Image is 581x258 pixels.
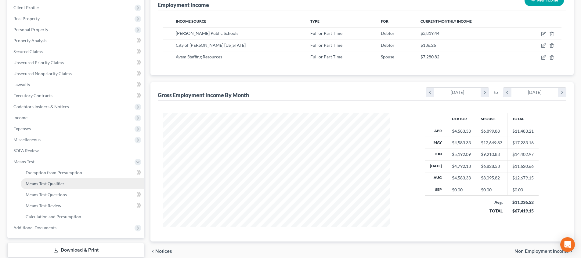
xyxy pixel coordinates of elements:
[494,89,498,95] span: to
[514,249,569,254] span: Non Employment Income
[13,104,69,109] span: Codebtors Insiders & Notices
[481,140,502,146] div: $12,649.83
[13,115,27,120] span: Income
[158,91,249,99] div: Gross Employment Income By Month
[21,178,144,189] a: Means Test Qualifier
[452,175,471,181] div: $4,583.33
[176,19,206,24] span: Income Source
[9,46,144,57] a: Secured Claims
[7,243,144,257] a: Download & Print
[176,42,246,48] span: City of [PERSON_NAME] [US_STATE]
[13,137,41,142] span: Miscellaneous
[426,88,434,97] i: chevron_left
[425,137,447,149] th: May
[176,54,222,59] span: Avem Staffing Resources
[310,31,342,36] span: Full or Part Time
[150,249,155,254] i: chevron_left
[420,54,439,59] span: $7,280.82
[13,159,34,164] span: Means Test
[381,19,388,24] span: For
[310,54,342,59] span: Full or Part Time
[481,199,503,205] div: Avg.
[447,113,476,125] th: Debtor
[481,208,503,214] div: TOTAL
[425,149,447,160] th: Jun
[13,38,47,43] span: Property Analysis
[507,125,539,137] td: $11,483.21
[452,187,471,193] div: $0.00
[26,192,67,197] span: Means Test Questions
[452,163,471,169] div: $4,792.13
[13,16,40,21] span: Real Property
[514,249,574,254] button: Non Employment Income chevron_right
[26,181,64,186] span: Means Test Qualifier
[26,203,61,208] span: Means Test Review
[176,31,238,36] span: [PERSON_NAME] Public Schools
[381,42,395,48] span: Debtor
[481,151,502,157] div: $9,210.88
[420,31,439,36] span: $3,819.44
[155,249,172,254] span: Notices
[476,113,507,125] th: Spouse
[26,170,82,175] span: Exemption from Presumption
[13,93,52,98] span: Executory Contracts
[425,125,447,137] th: Apr
[13,148,39,153] span: SOFA Review
[507,160,539,172] td: $11,620.66
[511,88,558,97] div: [DATE]
[507,113,539,125] th: Total
[26,214,81,219] span: Calculation and Presumption
[9,79,144,90] a: Lawsuits
[481,187,502,193] div: $0.00
[13,82,30,87] span: Lawsuits
[13,225,56,230] span: Additional Documents
[507,184,539,196] td: $0.00
[560,237,575,252] div: Open Intercom Messenger
[9,90,144,101] a: Executory Contracts
[512,199,534,205] div: $11,236.52
[481,175,502,181] div: $8,095.82
[434,88,481,97] div: [DATE]
[452,140,471,146] div: $4,583.33
[420,42,436,48] span: $136.26
[13,27,48,32] span: Personal Property
[13,71,72,76] span: Unsecured Nonpriority Claims
[21,189,144,200] a: Means Test Questions
[425,184,447,196] th: Sep
[507,149,539,160] td: $14,402.97
[13,60,64,65] span: Unsecured Priority Claims
[21,167,144,178] a: Exemption from Presumption
[9,57,144,68] a: Unsecured Priority Claims
[381,31,395,36] span: Debtor
[310,42,342,48] span: Full or Part Time
[13,126,31,131] span: Expenses
[381,54,394,59] span: Spouse
[452,151,471,157] div: $5,192.09
[9,35,144,46] a: Property Analysis
[503,88,511,97] i: chevron_left
[425,172,447,184] th: Aug
[507,137,539,149] td: $17,233.16
[425,160,447,172] th: [DATE]
[13,49,43,54] span: Secured Claims
[21,200,144,211] a: Means Test Review
[452,128,471,134] div: $4,583.33
[310,19,319,24] span: Type
[558,88,566,97] i: chevron_right
[158,1,209,9] div: Employment Income
[9,145,144,156] a: SOFA Review
[150,249,172,254] button: chevron_left Notices
[420,19,472,24] span: Current Monthly Income
[481,88,489,97] i: chevron_right
[481,128,502,134] div: $6,899.88
[13,5,39,10] span: Client Profile
[481,163,502,169] div: $6,828.53
[21,211,144,222] a: Calculation and Presumption
[507,172,539,184] td: $12,679.15
[512,208,534,214] div: $67,419.15
[9,68,144,79] a: Unsecured Nonpriority Claims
